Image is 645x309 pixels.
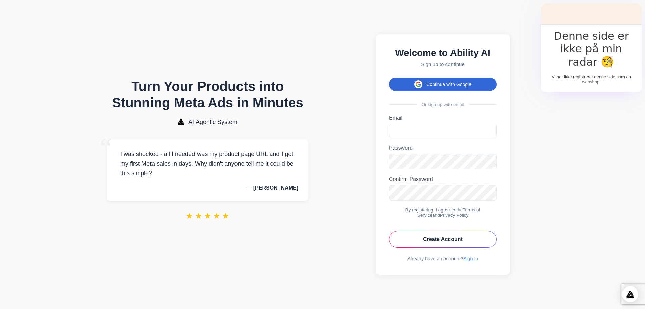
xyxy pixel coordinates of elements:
[389,231,497,248] button: Create Account
[389,256,497,261] div: Already have an account?
[195,211,202,221] span: ★
[389,176,497,182] label: Confirm Password
[389,207,497,218] div: By registering, I agree to the and
[548,30,635,68] h2: Denne side er ikke på min radar 🧐
[213,211,220,221] span: ★
[440,213,469,218] a: Privacy Policy
[117,185,298,191] p: — [PERSON_NAME]
[100,132,112,163] span: “
[178,119,184,125] img: AI Agentic System Logo
[389,78,497,91] button: Continue with Google
[204,211,211,221] span: ★
[117,149,298,178] p: I was shocked - all I needed was my product page URL and I got my first Meta sales in days. Why d...
[548,74,635,84] p: Vi har ikke registreret denne side som en webshop.
[389,145,497,151] label: Password
[463,256,478,261] a: Sign In
[186,211,193,221] span: ★
[389,115,497,121] label: Email
[389,61,497,67] p: Sign up to continue
[222,211,229,221] span: ★
[417,207,480,218] a: Terms of Service
[389,48,497,59] h2: Welcome to Ability AI
[389,102,497,107] div: Or sign up with email
[622,286,638,302] div: Open Intercom Messenger
[107,78,308,111] h1: Turn Your Products into Stunning Meta Ads in Minutes
[188,119,238,126] span: AI Agentic System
